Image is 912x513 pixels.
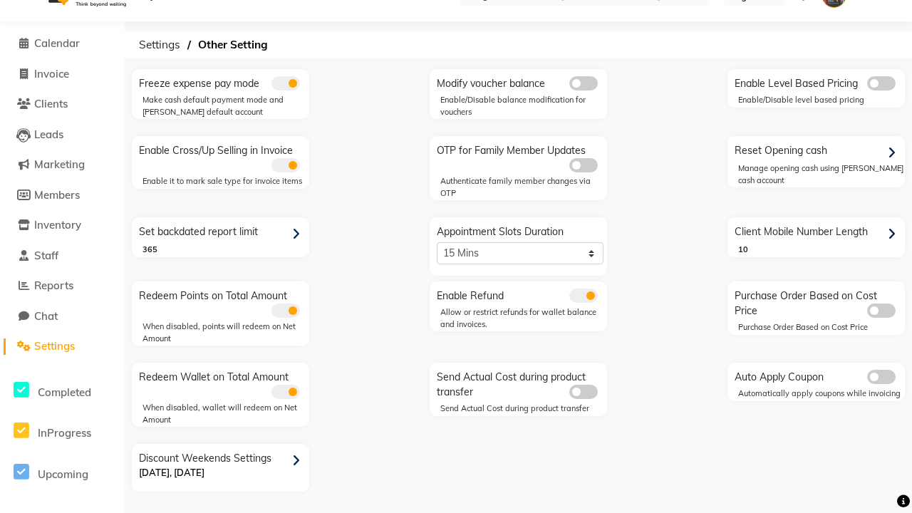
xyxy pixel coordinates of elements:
a: Settings [4,338,121,355]
div: Enable Refund [433,285,607,304]
div: Authenticate family member changes via OTP [440,175,607,199]
a: Calendar [4,36,121,52]
div: Purchase Order Based on Cost Price [731,285,905,318]
div: Enable Cross/Up Selling in Invoice [135,140,309,172]
div: 10 [738,244,905,256]
a: Invoice [4,66,121,83]
span: Members [34,188,80,202]
div: Redeem Points on Total Amount [135,285,309,318]
div: Automatically apply coupons while invoicing [738,388,905,400]
a: Clients [4,96,121,113]
div: Send Actual Cost during product transfer [433,366,607,400]
p: [DATE], [DATE] [139,466,306,480]
div: Enable it to mark sale type for invoice items [142,175,309,187]
div: When disabled, points will redeem on Net Amount [142,321,309,344]
span: Settings [132,32,187,58]
div: Discount Weekends Settings [135,447,309,492]
div: Send Actual Cost during product transfer [440,403,607,415]
div: Auto Apply Coupon [731,366,905,385]
span: Settings [34,339,75,353]
div: Enable/Disable level based pricing [738,94,905,106]
span: Completed [38,385,91,399]
div: When disabled, wallet will redeem on Net Amount [142,402,309,425]
span: Leads [34,128,63,141]
div: Make cash default payment mode and [PERSON_NAME] default account [142,94,309,118]
span: Reports [34,279,73,292]
span: Inventory [34,218,81,232]
span: Staff [34,249,58,262]
span: InProgress [38,426,91,440]
div: Enable Level Based Pricing [731,73,905,91]
span: Invoice [34,67,69,81]
div: Allow or restrict refunds for wallet balance and invoices. [440,306,607,330]
div: Client Mobile Number Length [731,221,905,244]
a: Reports [4,278,121,294]
div: OTP for Family Member Updates [433,140,607,172]
a: Staff [4,248,121,264]
a: Marketing [4,157,121,173]
div: 365 [142,244,309,256]
a: Leads [4,127,121,143]
a: Inventory [4,217,121,234]
span: Marketing [34,157,85,171]
span: Calendar [34,36,80,50]
div: Reset Opening cash [731,140,905,162]
a: Chat [4,309,121,325]
div: Redeem Wallet on Total Amount [135,366,309,399]
span: Chat [34,309,58,323]
div: Manage opening cash using [PERSON_NAME] cash account [738,162,905,186]
div: Enable/Disable balance modification for vouchers [440,94,607,118]
span: Upcoming [38,467,88,481]
span: Clients [34,97,68,110]
div: Set backdated report limit [135,221,309,244]
span: Other Setting [191,32,275,58]
div: Modify voucher balance [433,73,607,91]
div: Appointment Slots Duration [433,221,607,264]
div: Freeze expense pay mode [135,73,309,91]
a: Members [4,187,121,204]
div: Purchase Order Based on Cost Price [738,321,905,333]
